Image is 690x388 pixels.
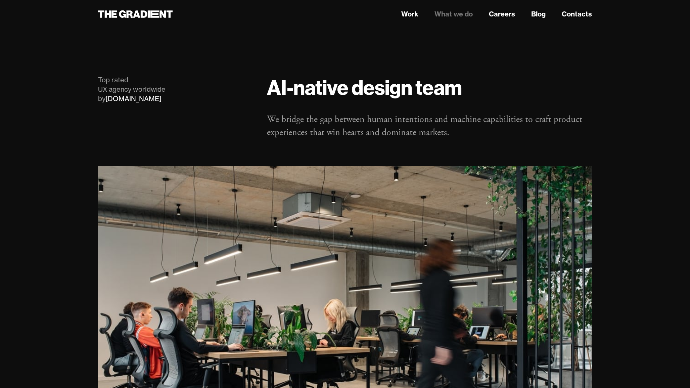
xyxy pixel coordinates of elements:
a: Work [401,9,418,19]
div: Top rated UX agency worldwide by [98,75,254,103]
a: What we do [434,9,473,19]
a: Blog [531,9,546,19]
h1: AI-native design team [267,75,592,99]
a: Contacts [562,9,592,19]
a: Careers [489,9,515,19]
p: We bridge the gap between human intentions and machine capabilities to craft product experiences ... [267,113,592,139]
a: [DOMAIN_NAME] [105,94,162,103]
